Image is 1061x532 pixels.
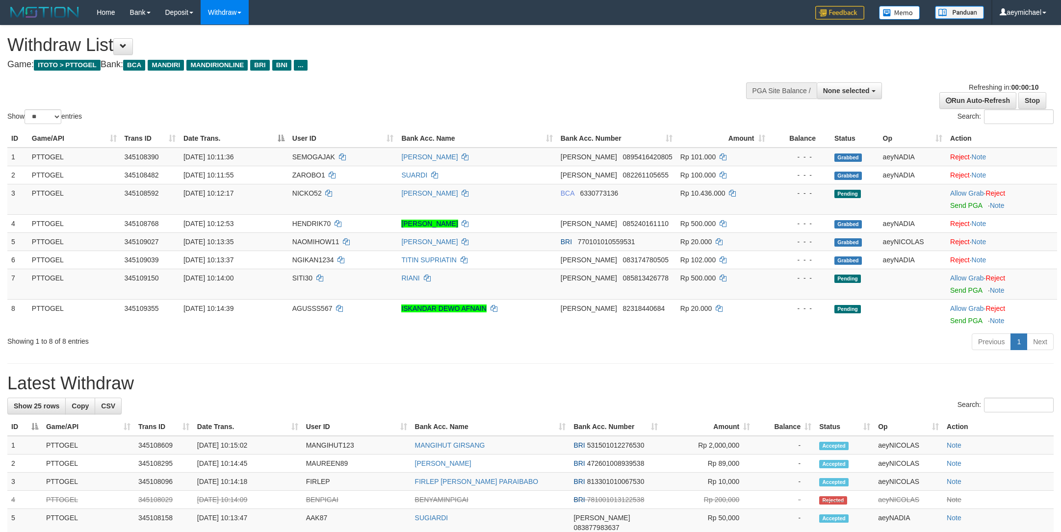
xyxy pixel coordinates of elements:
a: Send PGA [950,202,982,209]
a: [PERSON_NAME] [401,238,458,246]
h4: Game: Bank: [7,60,698,70]
td: Rp 200,000 [662,491,754,509]
td: 4 [7,491,42,509]
td: PTTOGEL [42,473,134,491]
td: aeyNICOLAS [874,491,943,509]
span: BCA [123,60,145,71]
td: PTTOGEL [42,436,134,455]
span: Copy 82318440684 to clipboard [623,304,665,312]
td: 4 [7,214,28,232]
th: Amount: activate to sort column ascending [676,129,769,148]
td: PTTOGEL [28,299,121,329]
a: Allow Grab [950,274,983,282]
strong: 00:00:10 [1011,83,1038,91]
a: RIANI [401,274,419,282]
td: PTTOGEL [42,491,134,509]
th: Bank Acc. Number: activate to sort column ascending [557,129,676,148]
a: FIRLEP [PERSON_NAME] PARAIBABO [415,478,539,485]
span: [DATE] 10:12:53 [183,220,233,228]
span: Copy 083174780505 to clipboard [623,256,669,264]
span: [DATE] 10:11:55 [183,171,233,179]
a: CSV [95,398,122,414]
td: Rp 2,000,000 [662,436,754,455]
span: MANDIRIONLINE [186,60,248,71]
h1: Latest Withdraw [7,374,1054,393]
a: Reject [985,304,1005,312]
td: aeyNADIA [879,148,946,166]
td: Rp 89,000 [662,455,754,473]
th: Action [946,129,1057,148]
span: Rp 500.000 [680,274,716,282]
td: [DATE] 10:14:09 [193,491,302,509]
a: Run Auto-Refresh [939,92,1016,109]
a: Allow Grab [950,304,983,312]
td: 8 [7,299,28,329]
span: BRI [561,238,572,246]
td: · [946,166,1057,184]
span: Copy 813301010067530 to clipboard [587,478,645,485]
th: Date Trans.: activate to sort column ascending [193,418,302,436]
td: PTTOGEL [28,214,121,232]
span: · [950,189,985,197]
th: Action [943,418,1054,436]
td: 345108609 [134,436,193,455]
a: Note [947,496,961,504]
img: Button%20Memo.svg [879,6,920,20]
td: PTTOGEL [42,455,134,473]
th: Bank Acc. Number: activate to sort column ascending [569,418,662,436]
span: SITI30 [292,274,312,282]
span: Copy 781001013122538 to clipboard [587,496,645,504]
td: · [946,299,1057,329]
span: Pending [834,275,861,283]
span: BRI [573,478,585,485]
a: Note [990,202,1005,209]
span: Grabbed [834,172,862,180]
span: ITOTO > PTTOGEL [34,60,101,71]
a: Send PGA [950,286,982,294]
span: Grabbed [834,220,862,228]
a: Note [972,220,986,228]
span: Rejected [819,496,847,505]
div: PGA Site Balance / [746,82,817,99]
span: [PERSON_NAME] [561,304,617,312]
a: [PERSON_NAME] [401,153,458,161]
th: Status: activate to sort column ascending [815,418,874,436]
a: Note [972,153,986,161]
td: · [946,184,1057,214]
a: Note [947,459,961,467]
span: Show 25 rows [14,402,59,410]
span: [PERSON_NAME] [561,220,617,228]
th: ID [7,129,28,148]
input: Search: [984,398,1054,412]
td: 2 [7,455,42,473]
td: - [754,491,815,509]
span: Copy 082261105655 to clipboard [623,171,669,179]
div: Showing 1 to 8 of 8 entries [7,332,435,346]
a: Allow Grab [950,189,983,197]
span: Grabbed [834,153,862,162]
label: Search: [957,398,1054,412]
td: aeyNADIA [879,166,946,184]
td: 6 [7,251,28,269]
span: Copy 770101010559531 to clipboard [578,238,635,246]
a: Note [990,317,1005,325]
span: Grabbed [834,256,862,265]
th: User ID: activate to sort column ascending [302,418,411,436]
a: Copy [65,398,95,414]
th: Status [830,129,879,148]
td: PTTOGEL [28,251,121,269]
td: 5 [7,232,28,251]
span: BRI [573,441,585,449]
span: [PERSON_NAME] [561,153,617,161]
td: BENPIGAI [302,491,411,509]
span: Accepted [819,442,849,450]
span: Accepted [819,478,849,486]
span: NGIKAN1234 [292,256,334,264]
span: Pending [834,305,861,313]
span: [PERSON_NAME] [561,274,617,282]
td: Rp 10,000 [662,473,754,491]
span: Accepted [819,460,849,468]
td: MANGIHUT123 [302,436,411,455]
td: 1 [7,148,28,166]
a: ISKANDAR DEWO AFNAIN [401,304,486,312]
